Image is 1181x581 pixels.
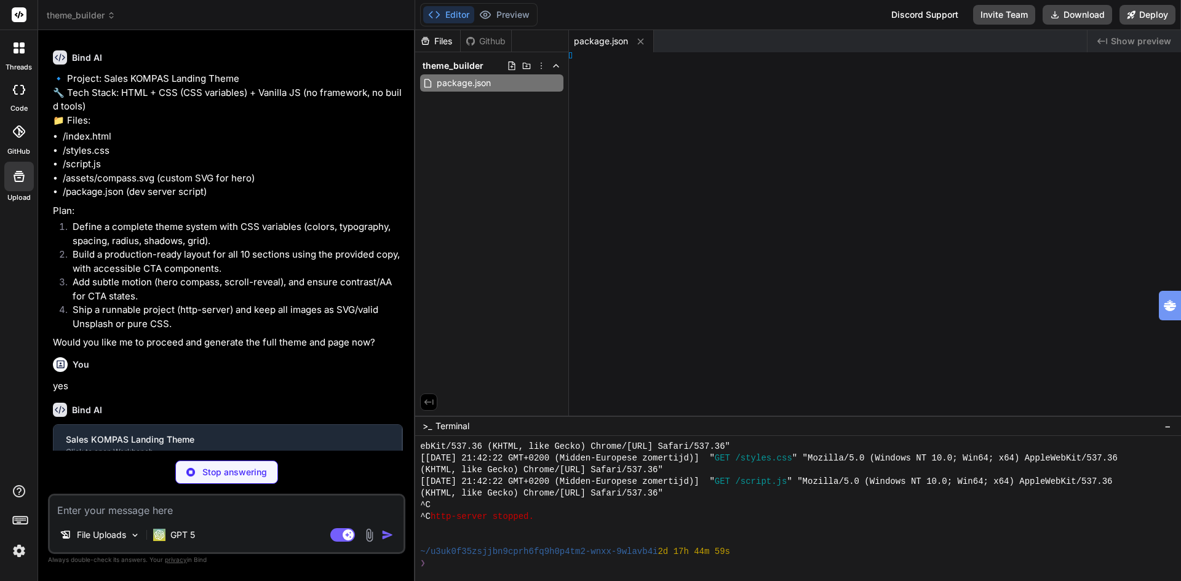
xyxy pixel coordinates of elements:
[72,404,102,416] h6: Bind AI
[63,220,403,248] li: Define a complete theme system with CSS variables (colors, typography, spacing, radius, shadows, ...
[420,464,663,476] span: (KHTML, like Gecko) Chrome/[URL] Safari/537.36"
[66,433,389,446] div: Sales KOMPAS Landing Theme
[7,146,30,157] label: GitHub
[461,35,511,47] div: Github
[735,476,787,488] span: /script.js
[787,476,1112,488] span: " "Mozilla/5.0 (Windows NT 10.0; Win64; x64) AppleWebKit/537.36
[423,6,474,23] button: Editor
[420,558,426,569] span: ❯
[170,529,195,541] p: GPT 5
[1164,420,1171,432] span: −
[735,453,792,464] span: /styles.css
[715,476,730,488] span: GET
[435,76,492,90] span: package.json
[66,447,389,457] div: Click to open Workbench
[47,9,116,22] span: theme_builder
[715,453,730,464] span: GET
[53,204,403,218] p: Plan:
[53,379,403,393] p: yes
[574,35,628,47] span: package.json
[165,556,187,563] span: privacy
[63,172,403,186] li: /assets/compass.svg (custom SVG for hero)
[420,511,431,523] span: ^C
[7,192,31,203] label: Upload
[63,185,403,199] li: /package.json (dev server script)
[362,528,376,542] img: attachment
[435,420,469,432] span: Terminal
[1162,416,1174,436] button: −
[420,546,658,558] span: ~/u3uk0f35zsjjbn9cprh6fq9h0p4tm2-wnxx-9wlavb4i
[63,248,403,275] li: Build a production-ready layout for all 10 sections using the provided copy, with accessible CTA ...
[54,425,402,465] button: Sales KOMPAS Landing ThemeClick to open Workbench
[153,529,165,541] img: GPT 5
[381,529,394,541] img: icon
[10,103,28,114] label: code
[53,72,403,127] p: 🔹 Project: Sales KOMPAS Landing Theme 🔧 Tech Stack: HTML + CSS (CSS variables) + Vanilla JS (no f...
[130,530,140,540] img: Pick Models
[1043,5,1112,25] button: Download
[72,52,102,64] h6: Bind AI
[63,144,403,158] li: /styles.css
[63,275,403,303] li: Add subtle motion (hero compass, scroll-reveal), and ensure contrast/AA for CTA states.
[658,546,730,558] span: 2d 17h 44m 59s
[1111,35,1171,47] span: Show preview
[792,453,1118,464] span: " "Mozilla/5.0 (Windows NT 10.0; Win64; x64) AppleWebKit/537.36
[973,5,1035,25] button: Invite Team
[202,466,267,478] p: Stop answering
[1119,5,1175,25] button: Deploy
[420,499,431,511] span: ^C
[423,420,432,432] span: >_
[431,511,534,523] span: http-server stopped.
[53,336,403,350] p: Would you like me to proceed and generate the full theme and page now?
[9,540,30,561] img: settings
[48,554,405,566] p: Always double-check its answers. Your in Bind
[420,488,663,499] span: (KHTML, like Gecko) Chrome/[URL] Safari/537.36"
[63,157,403,172] li: /script.js
[6,62,32,73] label: threads
[884,5,966,25] div: Discord Support
[423,60,483,72] span: theme_builder
[77,529,126,541] p: File Uploads
[73,358,89,371] h6: You
[415,35,460,47] div: Files
[63,130,403,144] li: /index.html
[474,6,535,23] button: Preview
[63,303,403,331] li: Ship a runnable project (http-server) and keep all images as SVG/valid Unsplash or pure CSS.
[420,453,715,464] span: [[DATE] 21:42:22 GMT+0200 (Midden-Europese zomertijd)] "
[420,476,715,488] span: [[DATE] 21:42:22 GMT+0200 (Midden-Europese zomertijd)] "
[420,441,730,453] span: ebKit/537.36 (KHTML, like Gecko) Chrome/[URL] Safari/537.36"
